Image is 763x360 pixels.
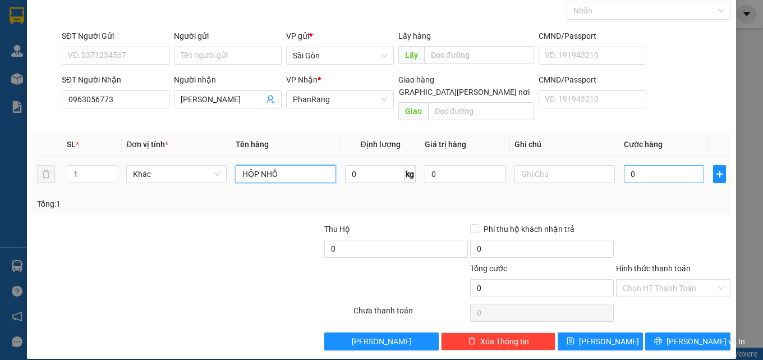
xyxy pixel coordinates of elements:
[480,335,529,348] span: Xóa Thông tin
[133,166,220,183] span: Khác
[470,264,507,273] span: Tổng cước
[539,74,646,86] div: CMND/Passport
[352,304,469,324] div: Chưa thanh toán
[174,30,282,42] div: Người gửi
[324,332,439,350] button: [PERSON_NAME]
[122,14,149,41] img: logo.jpg
[713,165,726,183] button: plus
[398,46,424,64] span: Lấy
[94,53,154,67] li: (c) 2017
[293,91,387,108] span: PhanRang
[94,43,154,52] b: [DOMAIN_NAME]
[441,332,555,350] button: deleteXóa Thông tin
[398,75,434,84] span: Giao hàng
[37,198,296,210] div: Tổng: 1
[398,31,431,40] span: Lấy hàng
[236,165,336,183] input: VD: Bàn, Ghế
[286,75,318,84] span: VP Nhận
[425,140,466,149] span: Giá trị hàng
[67,140,76,149] span: SL
[654,337,662,346] span: printer
[558,332,643,350] button: save[PERSON_NAME]
[645,332,730,350] button: printer[PERSON_NAME] và In
[398,102,428,120] span: Giao
[352,335,412,348] span: [PERSON_NAME]
[714,170,725,179] span: plus
[616,264,691,273] label: Hình thức thanh toán
[174,74,282,86] div: Người nhận
[425,165,505,183] input: 0
[293,47,387,64] span: Sài Gòn
[14,72,50,106] b: Thiện Trí
[624,140,663,149] span: Cước hàng
[126,140,168,149] span: Đơn vị tính
[424,46,534,64] input: Dọc đường
[667,335,745,348] span: [PERSON_NAME] và In
[236,140,269,149] span: Tên hàng
[539,30,646,42] div: CMND/Passport
[62,74,169,86] div: SĐT Người Nhận
[376,86,534,98] span: [GEOGRAPHIC_DATA][PERSON_NAME] nơi
[37,165,55,183] button: delete
[479,223,579,235] span: Phí thu hộ khách nhận trả
[69,16,111,69] b: Gửi khách hàng
[62,30,169,42] div: SĐT Người Gửi
[324,225,350,234] span: Thu Hộ
[266,95,275,104] span: user-add
[361,140,401,149] span: Định lượng
[510,134,619,156] th: Ghi chú
[514,165,615,183] input: Ghi Chú
[428,102,534,120] input: Dọc đường
[567,337,574,346] span: save
[468,337,476,346] span: delete
[579,335,639,348] span: [PERSON_NAME]
[286,30,394,42] div: VP gửi
[405,165,416,183] span: kg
